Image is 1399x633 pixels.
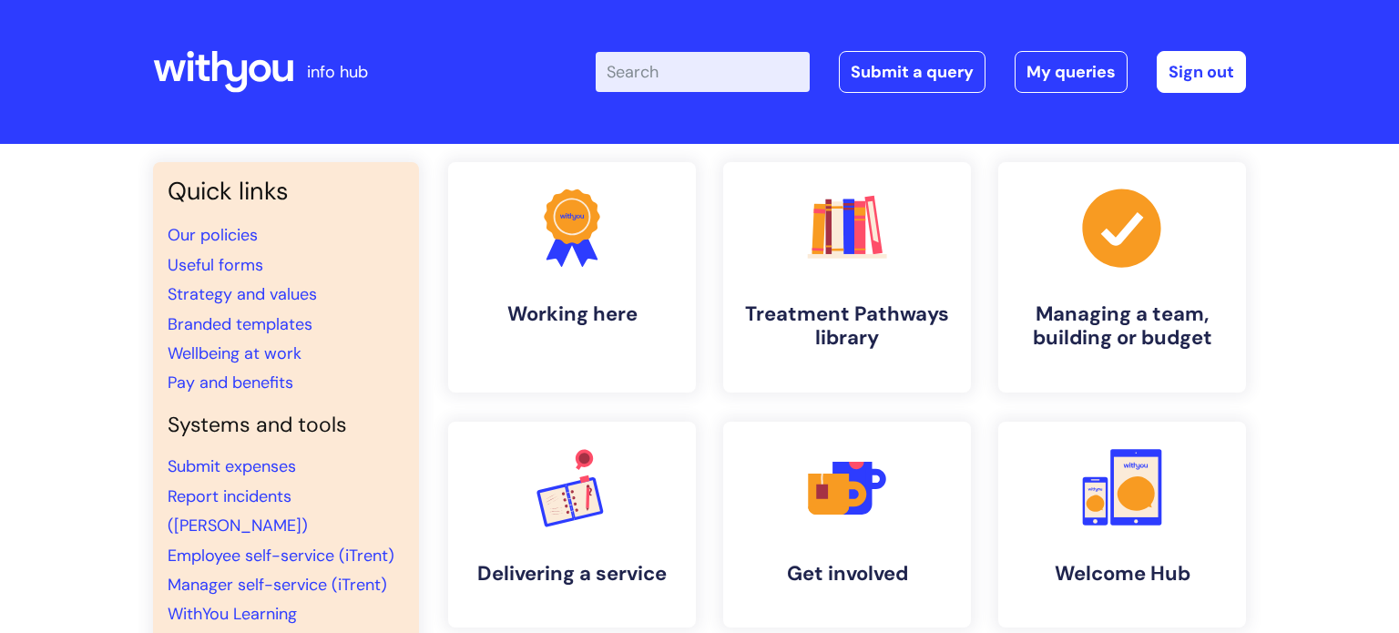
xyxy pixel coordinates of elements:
a: Pay and benefits [168,372,293,393]
h4: Systems and tools [168,413,404,438]
a: WithYou Learning [168,603,297,625]
a: Our policies [168,224,258,246]
input: Search [596,52,810,92]
a: Sign out [1157,51,1246,93]
h4: Get involved [738,562,956,586]
a: Report incidents ([PERSON_NAME]) [168,485,308,536]
a: Managing a team, building or budget [998,162,1246,393]
a: Submit a query [839,51,985,93]
a: Get involved [723,422,971,628]
a: Branded templates [168,313,312,335]
a: Submit expenses [168,455,296,477]
div: | - [596,51,1246,93]
a: Wellbeing at work [168,342,301,364]
a: Treatment Pathways library [723,162,971,393]
h4: Treatment Pathways library [738,302,956,351]
p: info hub [307,57,368,87]
a: Useful forms [168,254,263,276]
a: Manager self-service (iTrent) [168,574,387,596]
a: Working here [448,162,696,393]
a: Welcome Hub [998,422,1246,628]
a: My queries [1015,51,1128,93]
h3: Quick links [168,177,404,206]
h4: Welcome Hub [1013,562,1231,586]
a: Delivering a service [448,422,696,628]
h4: Managing a team, building or budget [1013,302,1231,351]
h4: Working here [463,302,681,326]
a: Strategy and values [168,283,317,305]
h4: Delivering a service [463,562,681,586]
a: Employee self-service (iTrent) [168,545,394,567]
